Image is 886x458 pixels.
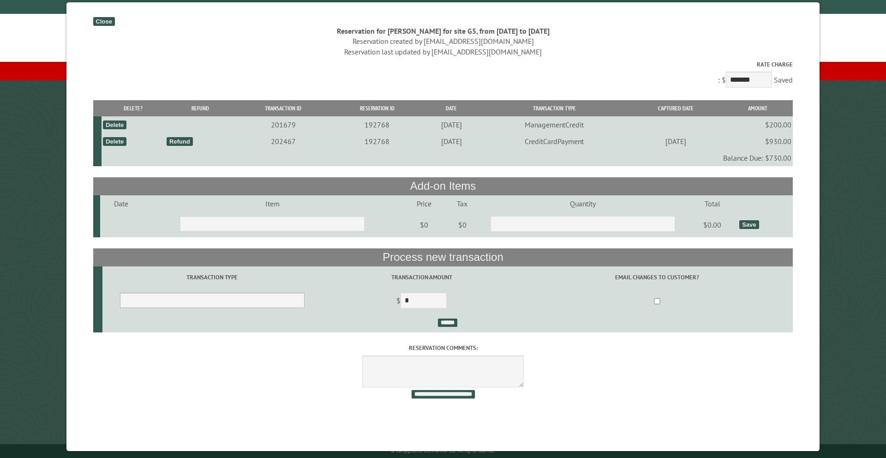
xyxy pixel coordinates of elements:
td: Item [143,195,402,212]
div: Delete [103,137,126,146]
td: 192768 [331,133,423,150]
td: 202467 [235,133,331,150]
td: $0.00 [687,212,738,238]
div: Reservation last updated by [EMAIL_ADDRESS][DOMAIN_NAME] [93,47,793,57]
td: Tax [446,195,479,212]
td: [DATE] [423,133,479,150]
td: $0 [402,212,446,238]
th: Process new transaction [93,248,793,266]
th: Amount [723,100,793,116]
th: Date [423,100,479,116]
td: Quantity [479,195,687,212]
div: Close [93,17,115,26]
td: ManagementCredit [480,116,629,133]
label: Transaction Amount [323,273,520,282]
td: 192768 [331,116,423,133]
label: Reservation comments: [93,343,793,352]
div: Delete [103,121,126,129]
small: © Campground Commander LLC. All rights reserved. [391,448,495,454]
td: [DATE] [629,133,723,150]
td: $200.00 [723,116,793,133]
td: Balance Due: $730.00 [102,150,793,166]
div: : $ [93,60,793,90]
label: Email changes to customer? [523,273,791,282]
div: Reservation created by [EMAIL_ADDRESS][DOMAIN_NAME] [93,36,793,46]
th: Refund [165,100,235,116]
th: Captured Date [629,100,723,116]
th: Transaction Type [480,100,629,116]
td: $ [322,289,521,314]
td: $930.00 [723,133,793,150]
th: Add-on Items [93,177,793,195]
th: Delete? [102,100,165,116]
div: Refund [167,137,193,146]
label: Rate Charge [93,60,793,69]
th: Transaction ID [235,100,331,116]
span: Saved [774,75,793,84]
td: CreditCardPayment [480,133,629,150]
div: Reservation for [PERSON_NAME] for site G5, from [DATE] to [DATE] [93,26,793,36]
div: Save [739,220,759,229]
td: Price [402,195,446,212]
th: Reservation ID [331,100,423,116]
td: Date [100,195,142,212]
td: [DATE] [423,116,479,133]
td: 201679 [235,116,331,133]
td: $0 [446,212,479,238]
td: Total [687,195,738,212]
label: Transaction Type [104,273,321,282]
